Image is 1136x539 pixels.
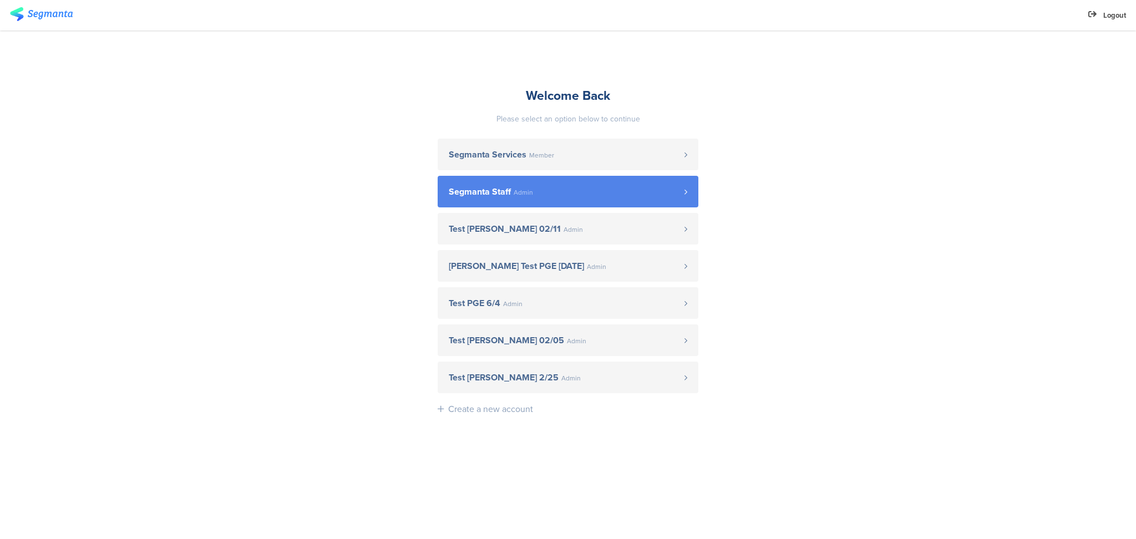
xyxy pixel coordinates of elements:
a: Segmanta Services Member [438,139,698,170]
span: Segmanta Services [449,150,526,159]
a: Test [PERSON_NAME] 02/05 Admin [438,324,698,356]
span: Admin [561,375,581,382]
a: Test PGE 6/4 Admin [438,287,698,319]
img: segmanta logo [10,7,73,21]
span: Test [PERSON_NAME] 02/05 [449,336,564,345]
div: Welcome Back [438,86,698,105]
div: Please select an option below to continue [438,113,698,125]
span: Admin [503,301,523,307]
a: [PERSON_NAME] Test PGE [DATE] Admin [438,250,698,282]
span: Admin [567,338,586,344]
div: Create a new account [448,403,533,415]
a: Segmanta Staff Admin [438,176,698,207]
span: Admin [514,189,533,196]
span: Admin [587,263,606,270]
span: Test [PERSON_NAME] 02/11 [449,225,561,233]
span: Admin [564,226,583,233]
span: Member [529,152,554,159]
span: [PERSON_NAME] Test PGE [DATE] [449,262,584,271]
a: Test [PERSON_NAME] 02/11 Admin [438,213,698,245]
span: Test [PERSON_NAME] 2/25 [449,373,559,382]
span: Logout [1103,10,1126,21]
span: Segmanta Staff [449,187,511,196]
span: Test PGE 6/4 [449,299,500,308]
a: Test [PERSON_NAME] 2/25 Admin [438,362,698,393]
